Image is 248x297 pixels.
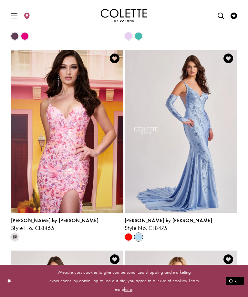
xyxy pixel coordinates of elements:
[125,218,237,231] div: Colette by Daphne Style No. CL8475
[124,286,132,292] a: here
[101,9,148,22] img: Colette by Daphne
[226,277,244,285] button: Submit Dialog
[125,32,132,40] i: Lilac
[46,268,201,294] p: Website uses cookies to give you personalized shopping and marketing experiences. By continuing t...
[11,217,98,224] span: [PERSON_NAME] by [PERSON_NAME]
[8,5,34,26] div: Header Menu Left. Buttons: Hamburger menu , Store Locator
[4,275,15,286] button: Close Dialog
[215,5,240,26] div: Header Menu. Buttons: Search, Wishlist
[11,218,123,231] div: Colette by Daphne Style No. CL8465
[108,52,121,65] a: Add to Wishlist
[11,233,19,241] i: Pink/Multi
[135,32,142,40] i: Turquoise
[21,32,29,40] i: Lipstick Pink
[125,50,237,213] a: Visit Colette by Daphne Style No. CL8475 Page
[222,252,235,266] a: Add to Wishlist
[101,9,148,22] a: Colette by Daphne Homepage
[108,252,121,266] a: Add to Wishlist
[222,52,235,65] a: Add to Wishlist
[125,217,212,224] span: [PERSON_NAME] by [PERSON_NAME]
[135,233,142,241] i: Cloud Blue
[11,50,123,213] a: Visit Colette by Daphne Style No. CL8465 Page
[216,6,226,24] a: Open Search dialog
[11,224,54,232] span: Style No. CL8465
[22,6,32,24] a: Visit Store Locator page
[125,233,132,241] i: Candy Apple
[11,32,19,40] i: Plum
[229,6,239,24] a: Visit Wishlist Page
[9,6,19,24] span: Toggle Main Navigation Menu
[125,224,167,232] span: Style No. CL8475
